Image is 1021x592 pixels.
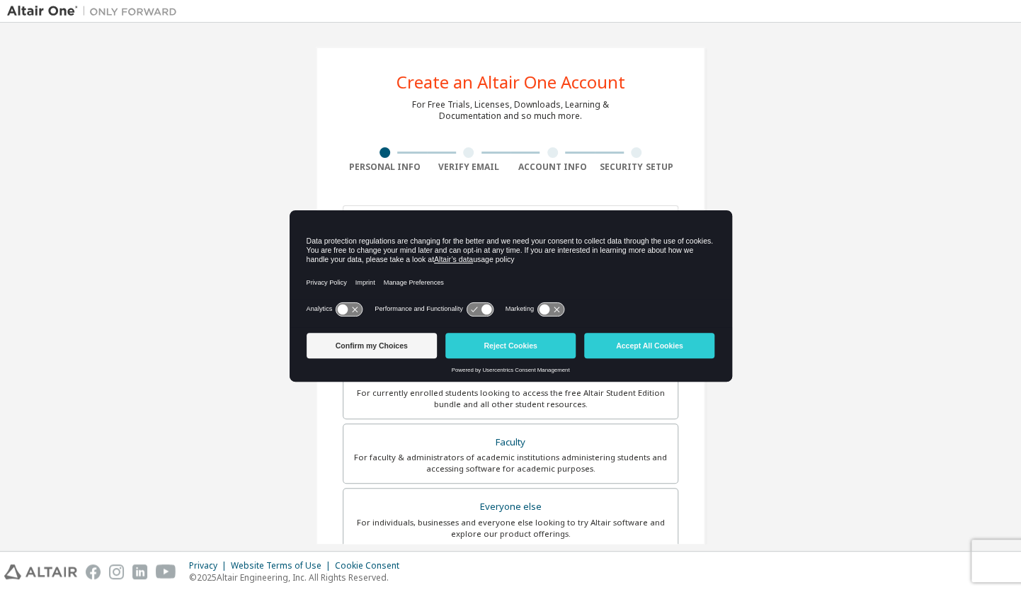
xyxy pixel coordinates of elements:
[510,161,595,173] div: Account Info
[352,497,669,517] div: Everyone else
[352,517,669,540] div: For individuals, businesses and everyone else looking to try Altair software and explore our prod...
[7,4,184,18] img: Altair One
[231,560,335,571] div: Website Terms of Use
[156,564,176,579] img: youtube.svg
[352,452,669,474] div: For faculty & administrators of academic institutions administering students and accessing softwa...
[352,433,669,452] div: Faculty
[189,571,408,584] p: © 2025 Altair Engineering, Inc. All Rights Reserved.
[343,161,427,173] div: Personal Info
[132,564,147,579] img: linkedin.svg
[189,560,231,571] div: Privacy
[335,560,408,571] div: Cookie Consent
[397,74,625,91] div: Create an Altair One Account
[4,564,77,579] img: altair_logo.svg
[412,99,609,122] div: For Free Trials, Licenses, Downloads, Learning & Documentation and so much more.
[109,564,124,579] img: instagram.svg
[595,161,679,173] div: Security Setup
[427,161,511,173] div: Verify Email
[86,564,101,579] img: facebook.svg
[352,387,669,410] div: For currently enrolled students looking to access the free Altair Student Edition bundle and all ...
